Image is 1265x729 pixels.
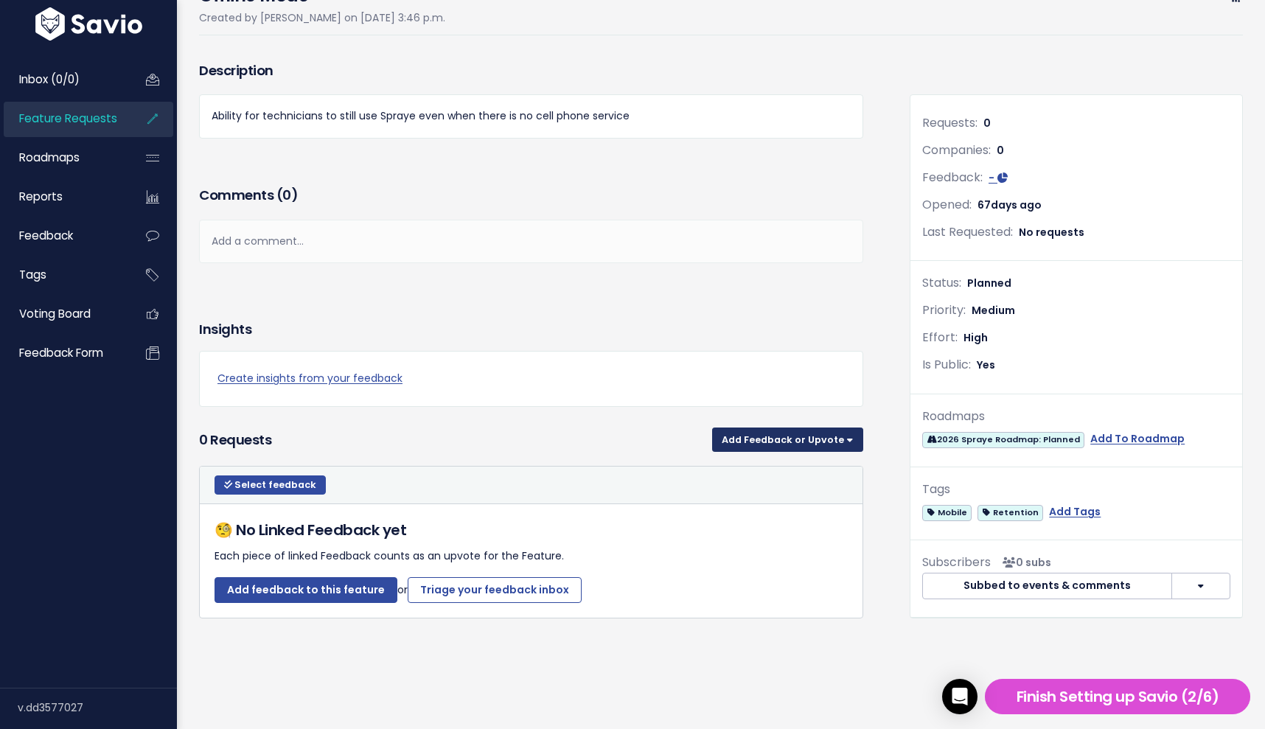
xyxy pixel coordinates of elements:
[199,430,706,450] h3: 0 Requests
[922,142,991,158] span: Companies:
[989,170,1008,185] a: -
[234,478,316,491] span: Select feedback
[19,345,103,360] span: Feedback form
[922,479,1230,500] div: Tags
[991,198,1042,212] span: days ago
[922,196,972,213] span: Opened:
[967,276,1011,290] span: Planned
[922,356,971,373] span: Is Public:
[19,189,63,204] span: Reports
[215,577,397,604] a: Add feedback to this feature
[215,519,848,541] h5: 🧐 No Linked Feedback yet
[4,336,122,370] a: Feedback form
[978,198,1042,212] span: 67
[4,102,122,136] a: Feature Requests
[199,220,863,263] div: Add a comment...
[977,357,995,372] span: Yes
[922,114,978,131] span: Requests:
[408,577,582,604] a: Triage your feedback inbox
[19,111,117,126] span: Feature Requests
[922,554,991,571] span: Subscribers
[282,186,291,204] span: 0
[989,170,994,185] span: -
[19,306,91,321] span: Voting Board
[922,169,983,186] span: Feedback:
[4,297,122,331] a: Voting Board
[922,274,961,291] span: Status:
[4,180,122,214] a: Reports
[4,141,122,175] a: Roadmaps
[19,150,80,165] span: Roadmaps
[18,688,177,727] div: v.dd3577027
[4,63,122,97] a: Inbox (0/0)
[922,505,972,520] span: Mobile
[992,686,1244,708] h5: Finish Setting up Savio (2/6)
[19,267,46,282] span: Tags
[963,330,988,345] span: High
[215,577,848,604] p: or
[978,505,1043,520] span: Retention
[922,432,1084,447] span: 2026 Spraye Roadmap: Planned
[199,10,445,25] span: Created by [PERSON_NAME] on [DATE] 3:46 p.m.
[997,143,1004,158] span: 0
[922,503,972,521] a: Mobile
[199,185,863,206] h3: Comments ( )
[215,475,326,495] button: Select feedback
[4,219,122,253] a: Feedback
[922,573,1172,599] button: Subbed to events & comments
[212,107,851,125] p: Ability for technicians to still use Spraye even when there is no cell phone service
[978,503,1043,521] a: Retention
[1049,503,1101,521] a: Add Tags
[215,547,848,565] p: Each piece of linked Feedback counts as an upvote for the Feature.
[32,7,146,41] img: logo-white.9d6f32f41409.svg
[922,329,958,346] span: Effort:
[997,555,1051,570] span: <p><strong>Subscribers</strong><br><br> No subscribers yet<br> </p>
[712,428,863,451] button: Add Feedback or Upvote
[922,406,1230,428] div: Roadmaps
[942,679,978,714] div: Open Intercom Messenger
[19,228,73,243] span: Feedback
[972,303,1015,318] span: Medium
[4,258,122,292] a: Tags
[922,223,1013,240] span: Last Requested:
[922,430,1084,448] a: 2026 Spraye Roadmap: Planned
[1019,225,1084,240] span: No requests
[19,71,80,87] span: Inbox (0/0)
[1090,430,1185,448] a: Add To Roadmap
[922,301,966,318] span: Priority:
[217,369,845,388] a: Create insights from your feedback
[983,116,991,130] span: 0
[199,60,863,81] h3: Description
[199,319,251,340] h3: Insights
